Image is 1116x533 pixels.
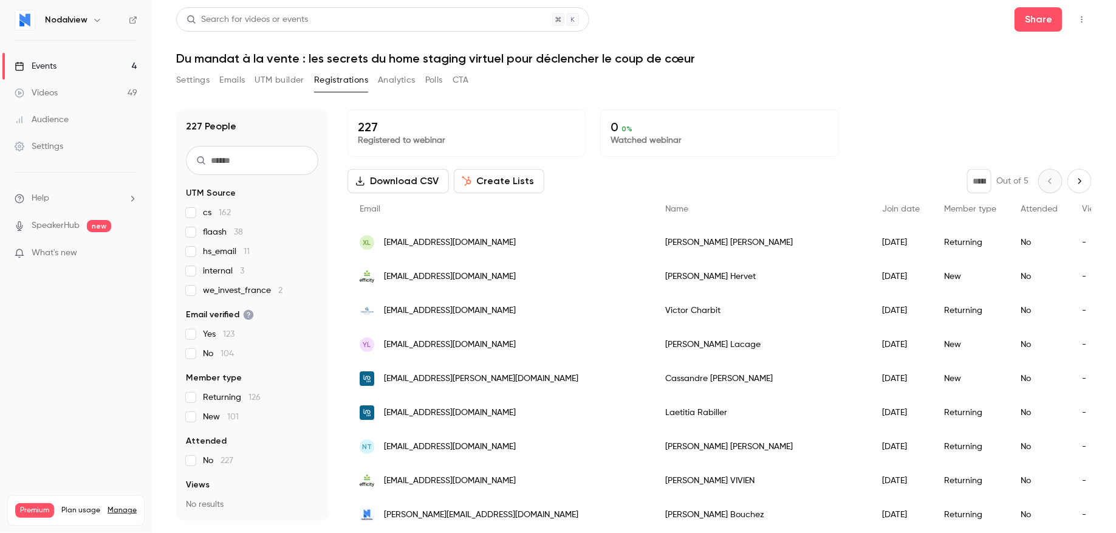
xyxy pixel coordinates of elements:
[454,169,544,193] button: Create Lists
[870,362,932,396] div: [DATE]
[358,134,575,146] p: Registered to webinar
[932,328,1008,362] div: New
[653,260,870,294] div: [PERSON_NAME] Hervet
[360,371,374,386] img: iadfrance.fr
[186,435,227,447] span: Attended
[123,248,137,259] iframe: Noticeable Trigger
[234,228,243,236] span: 38
[1082,205,1104,213] span: Views
[32,247,77,260] span: What's new
[358,120,575,134] p: 227
[248,393,261,402] span: 126
[360,405,374,420] img: iadfrance.fr
[203,411,239,423] span: New
[870,430,932,464] div: [DATE]
[384,236,516,249] span: [EMAIL_ADDRESS][DOMAIN_NAME]
[186,479,210,491] span: Views
[244,247,250,256] span: 11
[176,51,1092,66] h1: Du mandat à la vente : les secrets du home staging virtuel pour déclencher le coup de cœur
[653,430,870,464] div: [PERSON_NAME] [PERSON_NAME]
[384,441,516,453] span: [EMAIL_ADDRESS][DOMAIN_NAME]
[870,328,932,362] div: [DATE]
[611,134,828,146] p: Watched webinar
[15,140,63,153] div: Settings
[932,260,1008,294] div: New
[32,192,49,205] span: Help
[425,70,443,90] button: Polls
[653,294,870,328] div: Victor Charbit
[362,441,372,452] span: NT
[384,407,516,419] span: [EMAIL_ADDRESS][DOMAIN_NAME]
[932,225,1008,260] div: Returning
[203,391,261,404] span: Returning
[360,306,374,315] img: optimum-courtage.fr
[870,225,932,260] div: [DATE]
[1008,464,1070,498] div: No
[15,10,35,30] img: Nodalview
[932,430,1008,464] div: Returning
[32,219,80,232] a: SpeakerHub
[223,330,234,339] span: 123
[187,13,308,26] div: Search for videos or events
[186,498,318,511] p: No results
[176,70,210,90] button: Settings
[186,119,236,134] h1: 227 People
[611,120,828,134] p: 0
[384,475,516,487] span: [EMAIL_ADDRESS][DOMAIN_NAME]
[653,225,870,260] div: [PERSON_NAME] [PERSON_NAME]
[665,205,688,213] span: Name
[255,70,304,90] button: UTM builder
[1008,260,1070,294] div: No
[384,304,516,317] span: [EMAIL_ADDRESS][DOMAIN_NAME]
[870,498,932,532] div: [DATE]
[1008,430,1070,464] div: No
[363,237,371,248] span: XL
[453,70,469,90] button: CTA
[1008,225,1070,260] div: No
[203,455,233,467] span: No
[219,70,245,90] button: Emails
[203,328,234,340] span: Yes
[15,192,137,205] li: help-dropdown-opener
[1008,362,1070,396] div: No
[932,464,1008,498] div: Returning
[314,70,368,90] button: Registrations
[203,348,234,360] span: No
[186,187,236,199] span: UTM Source
[1008,328,1070,362] div: No
[996,175,1029,187] p: Out of 5
[203,207,231,219] span: cs
[360,507,374,522] img: nodalview.com
[203,246,250,258] span: hs_email
[384,373,578,385] span: [EMAIL_ADDRESS][PERSON_NAME][DOMAIN_NAME]
[1008,396,1070,430] div: No
[15,87,58,99] div: Videos
[15,60,56,72] div: Events
[203,226,243,238] span: flaash
[932,498,1008,532] div: Returning
[61,506,100,515] span: Plan usage
[870,396,932,430] div: [DATE]
[653,362,870,396] div: Cassandre [PERSON_NAME]
[932,294,1008,328] div: Returning
[384,509,578,521] span: [PERSON_NAME][EMAIL_ADDRESS][DOMAIN_NAME]
[932,396,1008,430] div: Returning
[363,339,371,350] span: YL
[87,220,111,232] span: new
[378,70,416,90] button: Analytics
[944,205,996,213] span: Member type
[932,362,1008,396] div: New
[360,269,374,284] img: efficity.com
[221,349,234,358] span: 104
[1008,498,1070,532] div: No
[621,125,632,133] span: 0 %
[1021,205,1058,213] span: Attended
[653,396,870,430] div: Laetitia Rabiller
[653,328,870,362] div: [PERSON_NAME] Lacage
[384,339,516,351] span: [EMAIL_ADDRESS][DOMAIN_NAME]
[1067,169,1092,193] button: Next page
[1015,7,1063,32] button: Share
[1008,294,1070,328] div: No
[186,309,254,321] span: Email verified
[203,284,282,297] span: we_invest_france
